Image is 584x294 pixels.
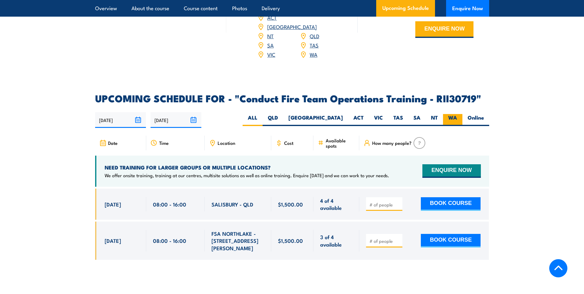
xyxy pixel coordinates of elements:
button: BOOK COURSE [421,234,481,247]
input: # of people [369,238,400,244]
h2: UPCOMING SCHEDULE FOR - "Conduct Fire Team Operations Training - RII30719" [95,94,489,102]
span: Location [218,140,235,145]
a: TAS [310,41,319,49]
button: BOOK COURSE [421,197,481,211]
p: We offer onsite training, training at our centres, multisite solutions as well as online training... [105,172,389,178]
h4: NEED TRAINING FOR LARGER GROUPS OR MULTIPLE LOCATIONS? [105,164,389,171]
label: [GEOGRAPHIC_DATA] [283,114,348,126]
label: TAS [388,114,408,126]
label: Online [462,114,489,126]
span: Date [108,140,118,145]
span: [DATE] [105,237,121,244]
a: [GEOGRAPHIC_DATA] [267,23,317,30]
button: ENQUIRE NOW [415,21,473,38]
a: ACT [267,14,277,21]
span: Time [159,140,169,145]
span: 3 of 4 available [320,233,352,248]
span: 4 of 4 available [320,197,352,211]
span: FSA NORTHLAKE - [STREET_ADDRESS][PERSON_NAME] [211,230,264,251]
a: WA [310,51,317,58]
a: NT [267,32,274,39]
input: To date [151,112,201,128]
label: ALL [243,114,263,126]
label: SA [408,114,426,126]
span: $1,500.00 [278,237,303,244]
input: From date [95,112,146,128]
span: [DATE] [105,201,121,208]
span: How many people? [372,140,412,145]
a: SA [267,41,274,49]
input: # of people [369,202,400,208]
label: ACT [348,114,369,126]
label: WA [443,114,462,126]
span: 08:00 - 16:00 [153,201,186,208]
span: $1,500.00 [278,201,303,208]
label: QLD [263,114,283,126]
a: VIC [267,51,275,58]
span: Cost [284,140,293,145]
span: SALISBURY - QLD [211,201,253,208]
a: QLD [310,32,319,39]
label: VIC [369,114,388,126]
span: Available spots [326,138,355,148]
span: 08:00 - 16:00 [153,237,186,244]
label: NT [426,114,443,126]
button: ENQUIRE NOW [422,164,481,178]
